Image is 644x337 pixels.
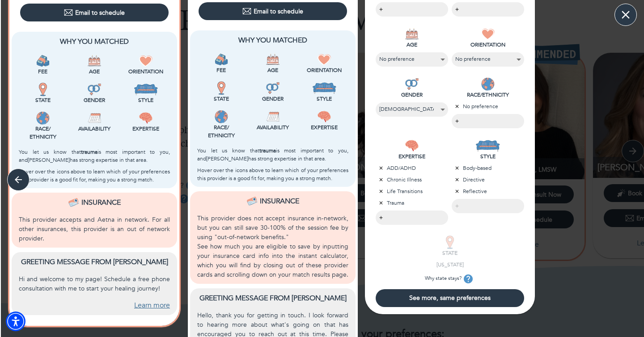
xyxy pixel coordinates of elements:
p: Age [249,66,297,74]
p: Directive [452,176,524,184]
a: Learn more [134,300,170,311]
p: Orientation [122,67,170,76]
img: Expertise [318,110,331,123]
p: Availability [249,123,297,131]
img: State [36,83,50,96]
p: This provider does not accept insurance in-network, but you can still save 30-100% of the session... [197,214,348,242]
b: trauma [259,147,276,154]
img: Race/<br />Ethnicity [215,110,228,123]
button: tooltip [462,272,475,286]
p: Insurance [260,196,299,206]
p: Age [70,67,118,76]
p: Reflective [452,187,524,195]
p: Race/ Ethnicity [197,123,245,139]
p: Hi and welcome to my page! Schedule a free phone consultation with me to start your healing journey! [19,274,170,293]
img: EXPERTISE [405,139,419,152]
div: Email to schedule [242,7,303,16]
p: Style [301,95,348,103]
p: STATE [414,249,486,257]
img: Gender [266,81,280,95]
p: Gender [249,95,297,103]
button: See more, same preferences [376,289,524,307]
img: AGE [405,27,419,41]
p: Greeting message from [PERSON_NAME] [19,257,170,267]
p: EXPERTISE [376,152,448,160]
img: Style [134,83,158,96]
img: Orientation [139,54,153,67]
p: Greeting message from [PERSON_NAME] [197,293,348,303]
p: AGE [376,41,448,49]
img: Age [88,54,101,67]
p: Fee [197,66,245,74]
p: Body-based [452,164,524,172]
p: Race/ Ethnicity [19,125,67,141]
p: GENDER [376,91,448,99]
img: ORIENTATION [481,27,495,41]
img: Gender [88,83,101,96]
p: You let us know that is most important to you, and [PERSON_NAME] has strong expertise in that area. [197,147,348,163]
p: Why state stays? [414,272,486,286]
img: State [215,81,228,95]
img: RACE/ETHNICITY [481,77,495,91]
img: Availability [88,111,101,125]
p: Fee [19,67,67,76]
img: Orientation [318,53,331,66]
p: Orientation [301,66,348,74]
p: Hover over the icons above to learn which of your preferences this provider is a good fit for, ma... [19,168,170,184]
p: Insurance [81,197,121,208]
img: Availability [266,110,280,123]
p: Life Transitions [376,187,448,195]
img: Expertise [139,111,153,125]
img: STYLE [475,139,500,152]
div: Email to schedule [64,8,125,17]
div: This provider is licensed to work in your state. [19,83,67,104]
img: Age [266,53,280,66]
p: ORIENTATION [452,41,524,49]
p: Trauma [376,199,448,207]
img: GENDER [405,77,419,91]
p: No preference [452,102,524,110]
p: ADD/ADHD [376,164,448,172]
p: RACE/ETHNICITY [452,91,524,99]
p: [US_STATE] [414,261,486,269]
p: Expertise [301,123,348,131]
p: Expertise [122,125,170,133]
p: This provider accepts and Aetna in network. For all other insurances, this provider is an out of ... [19,215,170,243]
p: STYLE [452,152,524,160]
p: Why You Matched [19,36,170,47]
img: Style [312,81,337,95]
p: Gender [70,96,118,104]
p: State [197,95,245,103]
div: Accessibility Menu [6,312,25,331]
p: See how much you are eligible to save by inputting your insurance card info into the instant calc... [197,242,348,279]
button: Email to schedule [199,2,347,20]
img: Fee [215,53,228,66]
img: STATE [443,236,457,249]
div: This provider is licensed to work in your state. [197,81,245,103]
p: Chronic Illness [376,176,448,184]
b: trauma [81,148,97,156]
img: Race/<br />Ethnicity [36,111,50,125]
p: Why You Matched [197,35,348,46]
button: Email to schedule [20,4,169,21]
p: You let us know that is most important to you, and [PERSON_NAME] has strong expertise in that area. [19,148,170,164]
span: See more, same preferences [379,294,521,302]
p: Style [122,96,170,104]
p: Hover over the icons above to learn which of your preferences this provider is a good fit for, ma... [197,166,348,182]
p: Availability [70,125,118,133]
p: State [19,96,67,104]
img: Fee [36,54,50,67]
